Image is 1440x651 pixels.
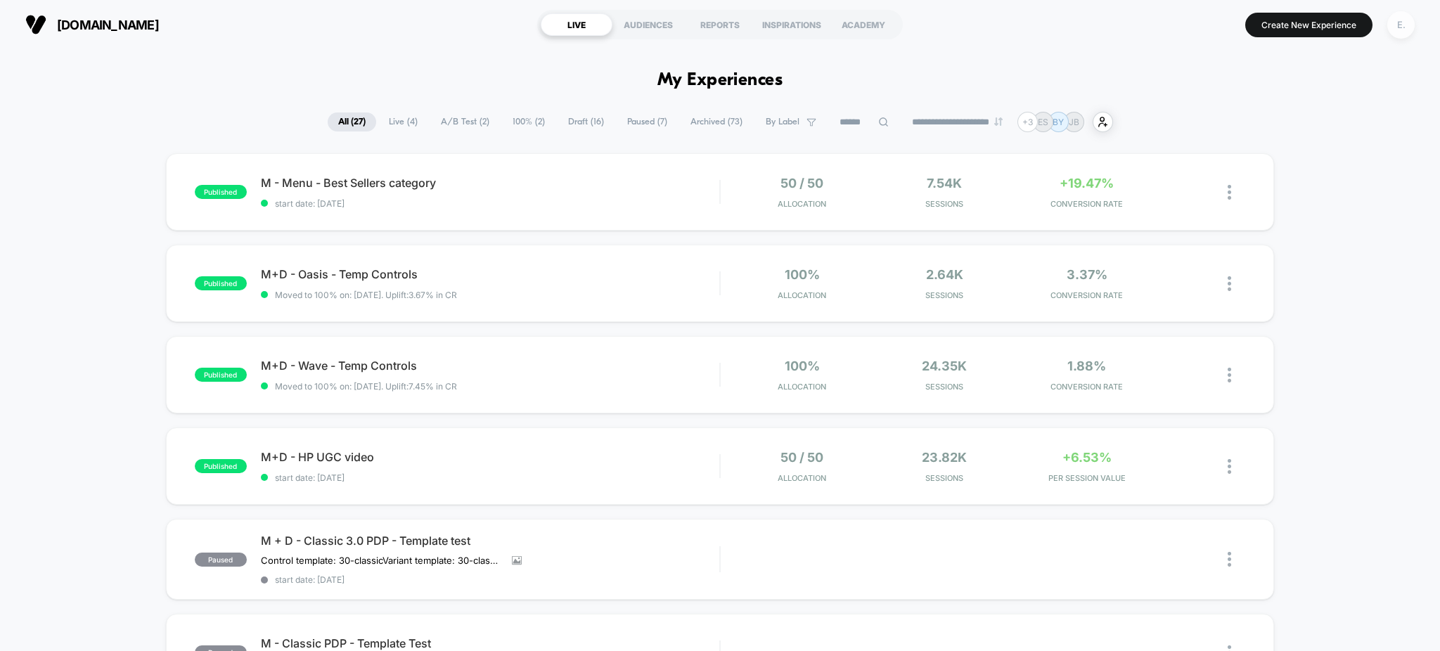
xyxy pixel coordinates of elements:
span: Sessions [877,199,1012,209]
span: Paused ( 7 ) [617,112,678,131]
span: Allocation [778,382,826,392]
span: M+D - Oasis - Temp Controls [261,267,720,281]
span: Archived ( 73 ) [680,112,753,131]
span: paused [195,553,247,567]
span: Allocation [778,290,826,300]
span: Moved to 100% on: [DATE] . Uplift: 7.45% in CR [275,381,457,392]
span: 3.37% [1067,267,1107,282]
img: close [1228,185,1231,200]
p: BY [1053,117,1064,127]
p: ES [1038,117,1048,127]
span: PER SESSION VALUE [1020,473,1155,483]
span: CONVERSION RATE [1020,199,1155,209]
span: Allocation [778,473,826,483]
span: M+D - HP UGC video [261,450,720,464]
img: close [1228,459,1231,474]
div: E. [1387,11,1415,39]
span: 7.54k [927,176,962,191]
span: published [195,276,247,290]
span: 100% [785,359,820,373]
div: REPORTS [684,13,756,36]
span: By Label [766,117,799,127]
div: INSPIRATIONS [756,13,828,36]
span: 100% ( 2 ) [502,112,555,131]
span: All ( 27 ) [328,112,376,131]
span: published [195,459,247,473]
span: start date: [DATE] [261,574,720,585]
span: M - Classic PDP - Template Test [261,636,720,650]
span: Control template: 30-classicVariant template: 30-classic-a-b [261,555,501,566]
img: Visually logo [25,14,46,35]
button: E. [1383,11,1419,39]
span: 2.64k [926,267,963,282]
span: Live ( 4 ) [378,112,428,131]
span: start date: [DATE] [261,472,720,483]
div: + 3 [1017,112,1038,132]
span: published [195,185,247,199]
span: M + D - Classic 3.0 PDP - Template test [261,534,720,548]
span: M - Menu - Best Sellers category [261,176,720,190]
span: 100% [785,267,820,282]
span: 50 / 50 [780,176,823,191]
span: Draft ( 16 ) [558,112,615,131]
h1: My Experiences [657,70,783,91]
span: CONVERSION RATE [1020,382,1155,392]
span: 50 / 50 [780,450,823,465]
div: LIVE [541,13,612,36]
span: Moved to 100% on: [DATE] . Uplift: 3.67% in CR [275,290,457,300]
span: [DOMAIN_NAME] [57,18,159,32]
span: CONVERSION RATE [1020,290,1155,300]
span: start date: [DATE] [261,198,720,209]
button: [DOMAIN_NAME] [21,13,163,36]
span: Sessions [877,382,1012,392]
img: end [994,117,1003,126]
span: M+D - Wave - Temp Controls [261,359,720,373]
span: 24.35k [922,359,967,373]
div: AUDIENCES [612,13,684,36]
button: Create New Experience [1245,13,1372,37]
span: Allocation [778,199,826,209]
span: A/B Test ( 2 ) [430,112,500,131]
span: 1.88% [1067,359,1106,373]
span: Sessions [877,473,1012,483]
div: ACADEMY [828,13,899,36]
span: published [195,368,247,382]
img: close [1228,368,1231,382]
span: 23.82k [922,450,967,465]
img: close [1228,552,1231,567]
span: Sessions [877,290,1012,300]
p: JB [1069,117,1079,127]
span: +6.53% [1062,450,1112,465]
span: +19.47% [1060,176,1114,191]
img: close [1228,276,1231,291]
